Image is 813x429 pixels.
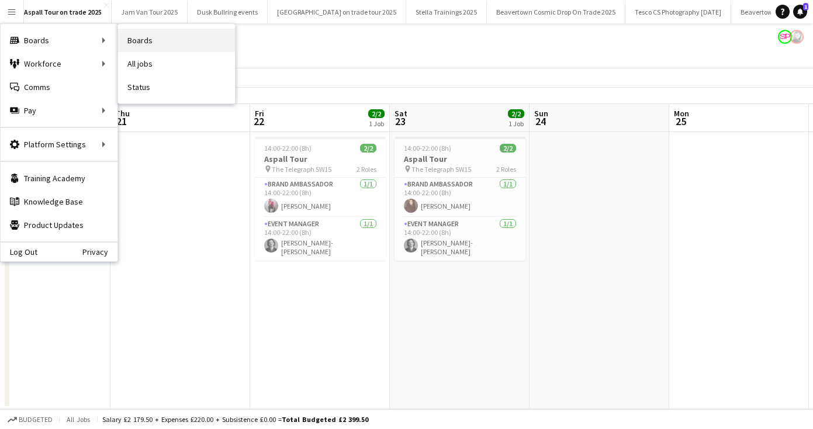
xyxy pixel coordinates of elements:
[395,108,407,119] span: Sat
[731,1,800,23] button: Beavertown NAE
[112,1,188,23] button: Jam Van Tour 2025
[395,178,525,217] app-card-role: Brand Ambassador1/114:00-22:00 (8h)[PERSON_NAME]
[113,115,130,128] span: 21
[64,415,92,424] span: All jobs
[369,119,384,128] div: 1 Job
[406,1,487,23] button: Stella Trainings 2025
[255,217,386,261] app-card-role: Event Manager1/114:00-22:00 (8h)[PERSON_NAME]-[PERSON_NAME]
[264,144,312,153] span: 14:00-22:00 (8h)
[672,115,689,128] span: 25
[404,144,451,153] span: 14:00-22:00 (8h)
[508,109,524,118] span: 2/2
[487,1,625,23] button: Beavertown Cosmic Drop On Trade 2025
[255,154,386,164] h3: Aspall Tour
[532,115,548,128] span: 24
[411,165,471,174] span: The Telegraph SW15
[790,30,804,44] app-user-avatar: Janeann Ferguson
[395,154,525,164] h3: Aspall Tour
[1,213,117,237] a: Product Updates
[1,75,117,99] a: Comms
[255,137,386,261] app-job-card: 14:00-22:00 (8h)2/2Aspall Tour The Telegraph SW152 RolesBrand Ambassador1/114:00-22:00 (8h)[PERSO...
[1,99,117,122] div: Pay
[674,108,689,119] span: Mon
[778,30,792,44] app-user-avatar: Soozy Peters
[625,1,731,23] button: Tesco CS Photography [DATE]
[1,52,117,75] div: Workforce
[1,167,117,190] a: Training Academy
[395,217,525,261] app-card-role: Event Manager1/114:00-22:00 (8h)[PERSON_NAME]-[PERSON_NAME]
[357,165,376,174] span: 2 Roles
[508,119,524,128] div: 1 Job
[82,247,117,257] a: Privacy
[118,52,235,75] a: All jobs
[6,413,54,426] button: Budgeted
[1,190,117,213] a: Knowledge Base
[803,3,808,11] span: 1
[118,75,235,99] a: Status
[253,115,264,128] span: 22
[500,144,516,153] span: 2/2
[368,109,385,118] span: 2/2
[102,415,368,424] div: Salary £2 179.50 + Expenses £220.00 + Subsistence £0.00 =
[282,415,368,424] span: Total Budgeted £2 399.50
[255,178,386,217] app-card-role: Brand Ambassador1/114:00-22:00 (8h)[PERSON_NAME]
[118,29,235,52] a: Boards
[393,115,407,128] span: 23
[360,144,376,153] span: 2/2
[272,165,331,174] span: The Telegraph SW15
[496,165,516,174] span: 2 Roles
[115,108,130,119] span: Thu
[1,247,37,257] a: Log Out
[188,1,268,23] button: Dusk Bullring events
[268,1,406,23] button: [GEOGRAPHIC_DATA] on trade tour 2025
[793,5,807,19] a: 1
[255,108,264,119] span: Fri
[19,416,53,424] span: Budgeted
[1,29,117,52] div: Boards
[1,133,117,156] div: Platform Settings
[534,108,548,119] span: Sun
[395,137,525,261] app-job-card: 14:00-22:00 (8h)2/2Aspall Tour The Telegraph SW152 RolesBrand Ambassador1/114:00-22:00 (8h)[PERSO...
[15,1,112,23] button: Aspall Tour on trade 2025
